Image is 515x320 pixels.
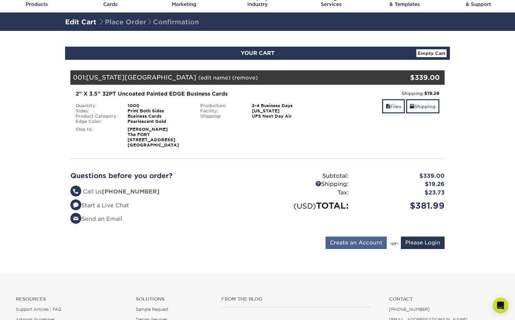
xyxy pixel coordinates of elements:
[493,298,508,313] div: Open Intercom Messenger
[71,108,123,114] div: Sides:
[195,114,247,119] div: Shipping:
[326,237,387,249] input: Create an Account
[325,90,439,97] div: Shipping:
[354,199,450,212] div: $381.99
[247,114,320,119] div: UPS Next Day Air
[70,188,253,196] li: Call us
[123,108,195,114] div: Print Both Sides
[386,104,390,109] span: files
[70,172,253,180] h2: Questions before you order?
[71,114,123,119] div: Product Category:
[424,91,439,96] strong: $19.26
[123,114,195,119] div: Business Cards
[382,73,440,82] div: $339.00
[257,180,354,189] div: Shipping:
[195,103,247,108] div: Production:
[65,18,96,26] a: Edit Cart
[71,127,123,148] div: Ship to:
[401,237,445,249] input: Please Login
[354,172,450,180] div: $339.00
[389,307,430,312] a: [PHONE_NUMBER]
[98,18,199,26] span: Place Order Confirmation
[389,296,499,302] a: Contact
[70,202,129,209] a: Start a Live Chat
[232,75,258,81] a: (remove)
[136,296,211,302] h4: Solutions
[410,104,414,109] span: shipping
[198,75,231,81] a: (edit name)
[221,296,371,302] h4: From the Blog
[123,119,195,124] div: Pearlescent Gold
[416,49,447,57] a: Empty Cart
[16,296,126,302] h4: Resources
[247,103,320,108] div: 2-4 Business Days
[241,50,275,56] span: YOUR CART
[16,307,61,312] a: Support Articles | FAQ
[257,172,354,180] div: Subtotal:
[354,189,450,197] div: $23.73
[123,103,195,108] div: 1000
[70,70,382,85] div: 001:
[293,202,316,210] small: (USD)
[257,199,354,212] div: TOTAL:
[406,99,439,113] a: Shipping
[71,103,123,108] div: Quantity:
[70,216,122,222] a: Send an Email
[257,189,354,197] div: Tax:
[102,188,159,195] strong: [PHONE_NUMBER]
[389,241,398,246] em: -or-
[71,119,123,124] div: Edge Color:
[128,127,179,148] strong: [PERSON_NAME] The FORT [STREET_ADDRESS] [GEOGRAPHIC_DATA]
[76,90,315,98] div: 2" X 3.5" 32PT Uncoated Painted EDGE Business Cards
[354,180,450,189] div: $19.26
[136,307,168,312] a: Sample Request
[195,108,247,114] div: Facility:
[86,74,196,81] span: [US_STATE][GEOGRAPHIC_DATA]
[382,99,405,113] a: Files
[247,108,320,114] div: [US_STATE]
